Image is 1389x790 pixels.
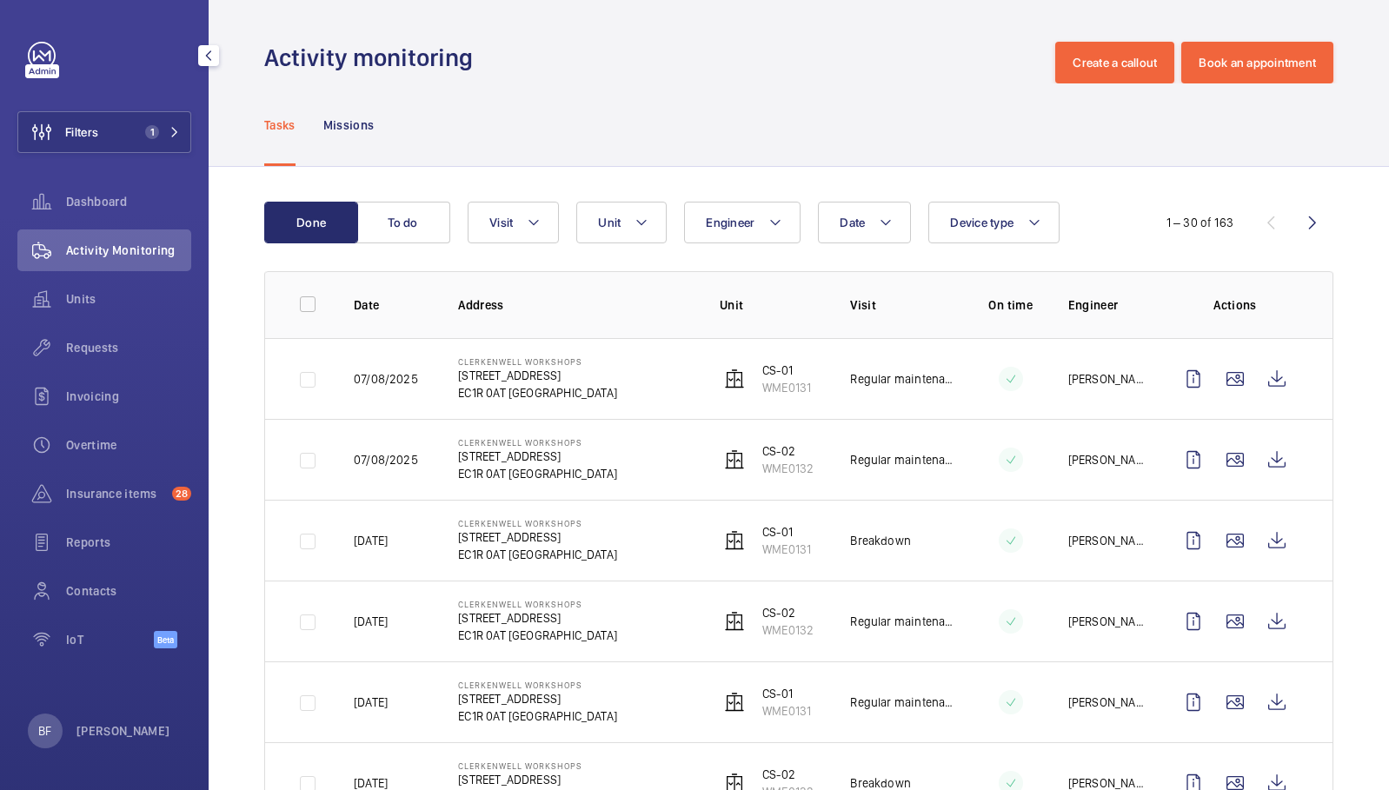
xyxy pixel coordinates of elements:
[66,436,191,454] span: Overtime
[458,690,617,707] p: [STREET_ADDRESS]
[850,296,953,314] p: Visit
[950,216,1014,229] span: Device type
[1166,214,1233,231] div: 1 – 30 of 163
[354,370,418,388] p: 07/08/2025
[65,123,98,141] span: Filters
[172,487,191,501] span: 28
[598,216,621,229] span: Unit
[354,451,418,468] p: 07/08/2025
[818,202,911,243] button: Date
[762,442,814,460] p: CS-02
[489,216,513,229] span: Visit
[323,116,375,134] p: Missions
[576,202,667,243] button: Unit
[66,339,191,356] span: Requests
[354,694,388,711] p: [DATE]
[762,379,811,396] p: WME0131
[458,680,617,690] p: Clerkenwell Workshops
[762,362,811,379] p: CS-01
[17,111,191,153] button: Filters1
[458,518,617,528] p: Clerkenwell Workshops
[264,42,483,74] h1: Activity monitoring
[720,296,822,314] p: Unit
[356,202,450,243] button: To do
[354,296,430,314] p: Date
[66,582,191,600] span: Contacts
[762,523,811,541] p: CS-01
[66,631,154,648] span: IoT
[66,388,191,405] span: Invoicing
[458,707,617,725] p: EC1R 0AT [GEOGRAPHIC_DATA]
[458,609,617,627] p: [STREET_ADDRESS]
[981,296,1040,314] p: On time
[66,485,165,502] span: Insurance items
[66,242,191,259] span: Activity Monitoring
[724,611,745,632] img: elevator.svg
[762,460,814,477] p: WME0132
[928,202,1060,243] button: Device type
[762,766,814,783] p: CS-02
[850,451,953,468] p: Regular maintenance
[1068,694,1145,711] p: [PERSON_NAME]
[458,599,617,609] p: Clerkenwell Workshops
[76,722,170,740] p: [PERSON_NAME]
[458,448,617,465] p: [STREET_ADDRESS]
[468,202,559,243] button: Visit
[762,702,811,720] p: WME0131
[354,613,388,630] p: [DATE]
[66,193,191,210] span: Dashboard
[706,216,754,229] span: Engineer
[264,202,358,243] button: Done
[458,296,692,314] p: Address
[154,631,177,648] span: Beta
[38,722,51,740] p: BF
[458,546,617,563] p: EC1R 0AT [GEOGRAPHIC_DATA]
[458,760,617,771] p: Clerkenwell Workshops
[145,125,159,139] span: 1
[1068,370,1145,388] p: [PERSON_NAME]
[1068,532,1145,549] p: [PERSON_NAME]
[1068,296,1145,314] p: Engineer
[1173,296,1298,314] p: Actions
[1068,451,1145,468] p: [PERSON_NAME]
[724,692,745,713] img: elevator.svg
[458,437,617,448] p: Clerkenwell Workshops
[840,216,865,229] span: Date
[850,370,953,388] p: Regular maintenance
[850,613,953,630] p: Regular maintenance
[850,694,953,711] p: Regular maintenance
[724,368,745,389] img: elevator.svg
[1181,42,1333,83] button: Book an appointment
[458,367,617,384] p: [STREET_ADDRESS]
[724,530,745,551] img: elevator.svg
[354,532,388,549] p: [DATE]
[684,202,801,243] button: Engineer
[66,534,191,551] span: Reports
[264,116,296,134] p: Tasks
[458,356,617,367] p: Clerkenwell Workshops
[724,449,745,470] img: elevator.svg
[762,685,811,702] p: CS-01
[458,384,617,402] p: EC1R 0AT [GEOGRAPHIC_DATA]
[458,528,617,546] p: [STREET_ADDRESS]
[762,621,814,639] p: WME0132
[1068,613,1145,630] p: [PERSON_NAME]
[1055,42,1174,83] button: Create a callout
[66,290,191,308] span: Units
[458,771,617,788] p: [STREET_ADDRESS]
[850,532,911,549] p: Breakdown
[458,465,617,482] p: EC1R 0AT [GEOGRAPHIC_DATA]
[762,604,814,621] p: CS-02
[458,627,617,644] p: EC1R 0AT [GEOGRAPHIC_DATA]
[762,541,811,558] p: WME0131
